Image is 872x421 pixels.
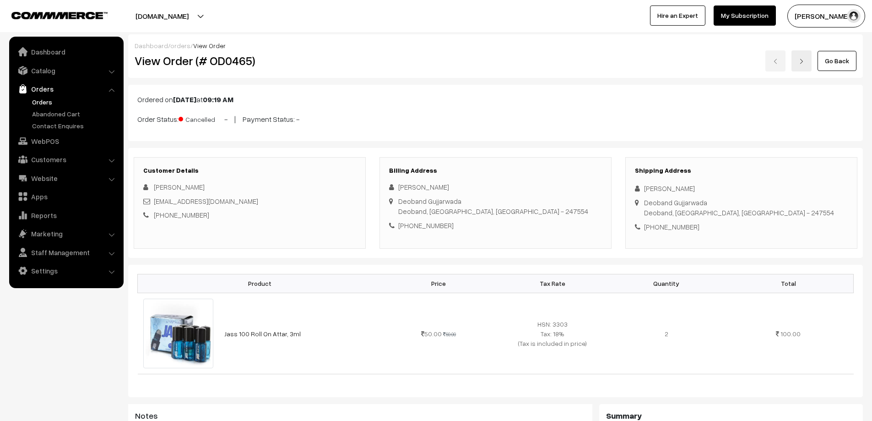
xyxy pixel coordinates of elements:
a: [PHONE_NUMBER] [154,211,209,219]
th: Price [382,274,496,293]
a: Apps [11,188,120,205]
a: Settings [11,262,120,279]
span: 2 [665,330,668,338]
h2: View Order (# OD0465) [135,54,366,68]
th: Quantity [609,274,723,293]
p: Order Status: - | Payment Status: - [137,112,854,125]
span: HSN: 3303 Tax: 18% (Tax is included in price) [518,320,587,347]
a: My Subscription [714,5,776,26]
span: 50.00 [421,330,442,338]
a: Go Back [818,51,856,71]
a: Contact Enquires [30,121,120,131]
div: [PHONE_NUMBER] [389,220,602,231]
b: [DATE] [173,95,196,104]
a: Customers [11,151,120,168]
a: WebPOS [11,133,120,149]
img: 3ml jass roll on.jpg [143,299,214,369]
strike: 60.00 [443,331,456,337]
a: Orders [11,81,120,97]
h3: Billing Address [389,167,602,175]
h3: Summary [606,411,856,421]
a: Dashboard [135,42,168,49]
img: COMMMERCE [11,12,108,19]
a: Jass 100 Roll On Attar, 3ml [224,330,301,338]
th: Total [723,274,853,293]
a: orders [170,42,190,49]
a: Marketing [11,225,120,242]
a: Catalog [11,62,120,79]
a: [EMAIL_ADDRESS][DOMAIN_NAME] [154,197,258,205]
div: Deoband Gujjarwada Deoband, [GEOGRAPHIC_DATA], [GEOGRAPHIC_DATA] - 247554 [398,196,588,217]
h3: Notes [135,411,585,421]
th: Product [138,274,382,293]
span: 100.00 [780,330,801,338]
span: [PERSON_NAME] [154,183,205,191]
h3: Shipping Address [635,167,848,175]
h3: Customer Details [143,167,356,175]
img: user [847,9,861,23]
a: Hire an Expert [650,5,705,26]
button: [DOMAIN_NAME] [103,5,221,27]
span: Cancelled [179,112,224,124]
a: Abandoned Cart [30,109,120,119]
div: [PERSON_NAME] [389,182,602,192]
img: right-arrow.png [799,59,804,64]
a: Website [11,170,120,186]
a: Staff Management [11,244,120,261]
a: Reports [11,207,120,224]
div: Deoband Gujjarwada Deoband, [GEOGRAPHIC_DATA], [GEOGRAPHIC_DATA] - 247554 [644,197,834,218]
div: [PERSON_NAME] [635,183,848,194]
span: View Order [193,42,226,49]
a: Orders [30,97,120,107]
b: 09:19 AM [203,95,233,104]
button: [PERSON_NAME] D [787,5,865,27]
p: Ordered on at [137,94,854,105]
a: Dashboard [11,44,120,60]
a: COMMMERCE [11,9,92,20]
div: / / [135,41,856,50]
th: Tax Rate [495,274,609,293]
div: [PHONE_NUMBER] [635,222,848,232]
